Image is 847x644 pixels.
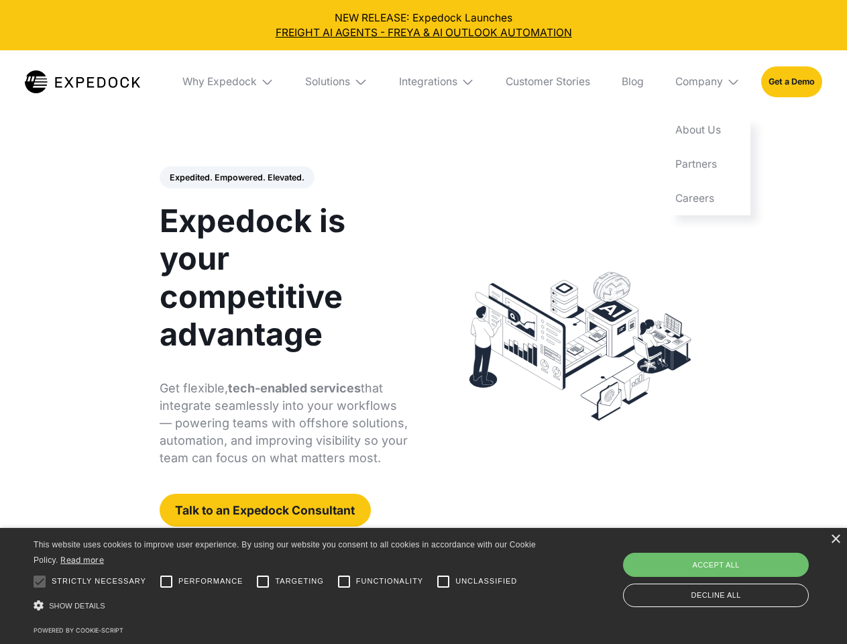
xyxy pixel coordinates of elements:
a: About Us [665,113,750,148]
span: Unclassified [455,576,517,587]
a: FREIGHT AI AGENTS - FREYA & AI OUTLOOK AUTOMATION [11,25,837,40]
a: Powered by cookie-script [34,627,123,634]
a: Talk to an Expedock Consultant [160,494,371,527]
a: Read more [60,555,104,565]
a: Customer Stories [495,50,600,113]
div: Show details [34,597,541,615]
span: Strictly necessary [52,576,146,587]
span: This website uses cookies to improve user experience. By using our website you consent to all coo... [34,540,536,565]
span: Functionality [356,576,423,587]
div: NEW RELEASE: Expedock Launches [11,11,837,40]
a: Careers [665,181,750,215]
div: Solutions [305,75,350,89]
div: Company [675,75,723,89]
div: Integrations [399,75,457,89]
strong: tech-enabled services [228,381,361,395]
p: Get flexible, that integrate seamlessly into your workflows — powering teams with offshore soluti... [160,380,408,467]
div: Why Expedock [172,50,284,113]
span: Performance [178,576,243,587]
span: Show details [49,602,105,610]
div: Solutions [295,50,378,113]
h1: Expedock is your competitive advantage [160,202,408,353]
nav: Company [665,113,750,215]
a: Blog [611,50,654,113]
a: Partners [665,148,750,182]
div: Company [665,50,750,113]
div: Why Expedock [182,75,257,89]
div: Integrations [388,50,485,113]
a: Get a Demo [761,66,822,97]
iframe: Chat Widget [624,499,847,644]
span: Targeting [275,576,323,587]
